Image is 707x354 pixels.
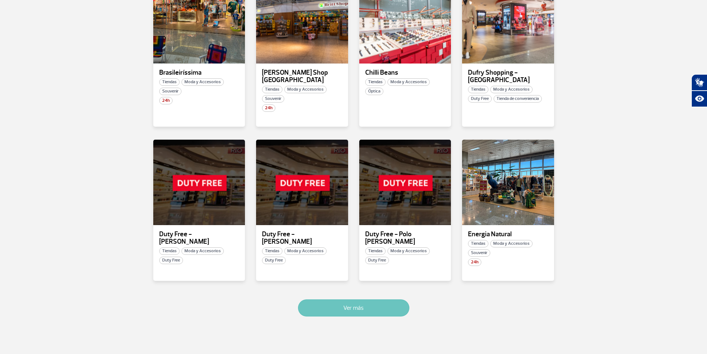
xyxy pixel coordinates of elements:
span: Moda y Accesorios [284,86,327,93]
p: Dufry Shopping - [GEOGRAPHIC_DATA] [468,69,548,84]
p: [PERSON_NAME] Shop [GEOGRAPHIC_DATA] [262,69,342,84]
span: Moda y Accesorios [387,247,430,255]
span: 24h [159,97,173,104]
p: Chilli Beans [365,69,445,77]
span: Souvenir [468,249,490,257]
p: Duty Free - [PERSON_NAME] [262,231,342,246]
span: Tiendas [159,247,180,255]
p: Duty Free - [PERSON_NAME] [159,231,239,246]
span: 24h [262,104,275,112]
span: Moda y Accesorios [181,247,224,255]
p: Energia Natural [468,231,548,238]
span: Moda y Accesorios [490,86,533,93]
span: Duty Free [262,257,286,264]
span: Tienda de conveniencia [494,95,542,103]
div: Plugin de acessibilidade da Hand Talk. [691,74,707,107]
span: Moda y Accesorios [284,247,327,255]
button: Ver más [298,299,409,316]
p: Brasileiríssima [159,69,239,77]
span: 24h [468,259,481,266]
span: Óptica [365,88,383,95]
span: Souvenir [159,88,181,95]
span: Moda y Accesorios [387,78,430,86]
span: Tiendas [159,78,180,86]
span: Duty Free [159,257,183,264]
span: Souvenir [262,95,284,103]
p: Duty Free - Polo [PERSON_NAME] [365,231,445,246]
span: Tiendas [262,247,282,255]
span: Tiendas [365,247,386,255]
span: Duty Free [365,257,389,264]
span: Tiendas [468,240,488,247]
button: Abrir recursos assistivos. [691,91,707,107]
span: Moda y Accesorios [490,240,533,247]
span: Tiendas [365,78,386,86]
span: Duty Free [468,95,492,103]
button: Abrir tradutor de língua de sinais. [691,74,707,91]
span: Tiendas [262,86,282,93]
span: Tiendas [468,86,488,93]
span: Moda y Accesorios [181,78,224,86]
